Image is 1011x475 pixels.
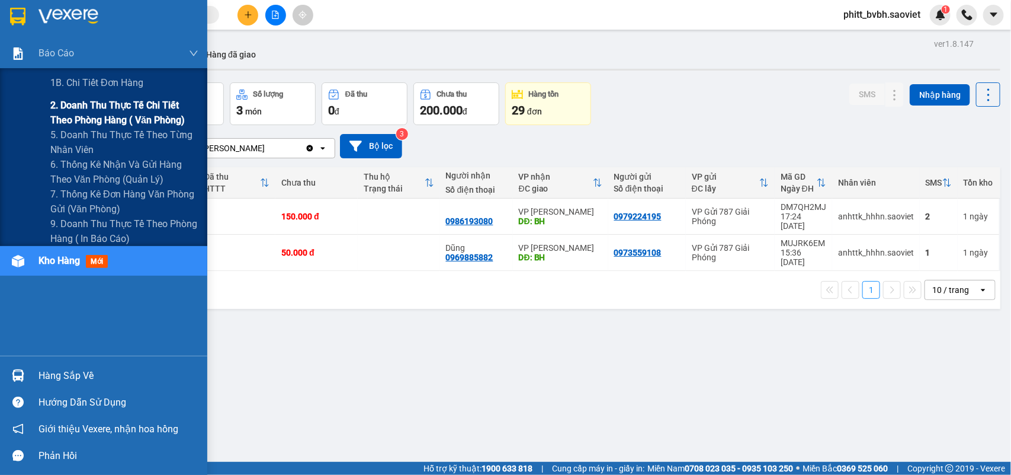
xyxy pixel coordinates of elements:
[245,107,262,116] span: món
[204,172,260,181] div: Đã thu
[964,212,993,221] div: 1
[926,248,952,257] div: 1
[614,184,680,193] div: Số điện thoại
[328,103,335,117] span: 0
[413,82,499,125] button: Chưa thu200.000đ
[265,5,286,25] button: file-add
[10,8,25,25] img: logo-vxr
[86,255,108,268] span: mới
[529,90,559,98] div: Hàng tồn
[685,464,793,473] strong: 0708 023 035 - 0935 103 250
[446,171,507,180] div: Người nhận
[983,5,1004,25] button: caret-down
[505,82,591,125] button: Hàng tồn29đơn
[945,464,954,473] span: copyright
[12,255,24,267] img: warehouse-icon
[803,462,888,475] span: Miền Bắc
[236,103,243,117] span: 3
[299,11,307,19] span: aim
[781,184,817,193] div: Ngày ĐH
[692,207,769,226] div: VP Gửi 787 Giải Phóng
[775,167,832,199] th: Toggle SortBy
[910,84,970,106] button: Nhập hàng
[781,238,826,248] div: MUJRK6EM
[926,178,942,187] div: SMS
[281,212,352,221] div: 150.000 đ
[446,253,493,262] div: 0969885882
[50,127,198,157] span: 5. Doanh thu thực tế theo từng nhân viên
[834,7,930,22] span: phitt_bvbh.saoviet
[318,144,328,153] svg: open
[197,40,265,69] button: Hàng đã giao
[50,98,198,127] span: 2. Doanh thu thực tế chi tiết theo phòng hàng ( văn phòng)
[38,394,198,412] div: Hướng dẫn sử dụng
[781,172,817,181] div: Mã GD
[345,90,367,98] div: Đã thu
[519,243,602,253] div: VP [PERSON_NAME]
[614,248,662,257] div: 0973559108
[38,46,74,60] span: Báo cáo
[340,134,402,158] button: Bộ lọc
[897,462,898,475] span: |
[692,172,759,181] div: VP gửi
[204,184,260,193] div: HTTT
[988,9,999,20] span: caret-down
[943,5,948,14] span: 1
[358,167,440,199] th: Toggle SortBy
[463,107,467,116] span: đ
[50,75,144,90] span: 1B. Chi tiết đơn hàng
[305,144,314,153] svg: Clear value
[50,157,198,187] span: 6. Thống kê nhận và gửi hàng theo văn phòng (quản lý)
[437,90,467,98] div: Chưa thu
[322,82,407,125] button: Đã thu0đ
[647,462,793,475] span: Miền Nam
[527,107,542,116] span: đơn
[862,281,880,299] button: 1
[519,253,602,262] div: DĐ: BH
[932,284,969,296] div: 10 / trang
[271,11,280,19] span: file-add
[935,9,946,20] img: icon-new-feature
[519,172,593,181] div: VP nhận
[396,128,408,140] sup: 3
[50,187,198,216] span: 7. Thống kê đơn hàng văn phòng gửi (văn phòng)
[686,167,775,199] th: Toggle SortBy
[519,216,602,226] div: DĐ: BH
[293,5,313,25] button: aim
[244,11,252,19] span: plus
[189,49,198,58] span: down
[552,462,644,475] span: Cung cấp máy in - giấy in:
[519,207,602,216] div: VP [PERSON_NAME]
[364,172,425,181] div: Thu hộ
[614,212,662,221] div: 0979224195
[926,212,952,221] div: 2
[838,248,914,257] div: anhttk_hhhn.saoviet
[266,142,267,154] input: Selected VP Bảo Hà.
[12,450,24,461] span: message
[837,464,888,473] strong: 0369 525 060
[446,243,507,253] div: Dũng
[964,178,993,187] div: Tồn kho
[934,37,974,50] div: ver 1.8.147
[964,248,993,257] div: 1
[38,422,178,436] span: Giới thiệu Vexere, nhận hoa hồng
[942,5,950,14] sup: 1
[364,184,425,193] div: Trạng thái
[962,9,973,20] img: phone-icon
[781,248,826,267] div: 15:36 [DATE]
[50,216,198,246] span: 9. Doanh thu thực tế theo phòng hàng ( in báo cáo)
[978,285,988,295] svg: open
[920,167,958,199] th: Toggle SortBy
[838,178,914,187] div: Nhân viên
[838,212,914,221] div: anhttk_hhhn.saoviet
[519,184,593,193] div: ĐC giao
[796,466,800,471] span: ⚪️
[38,367,198,385] div: Hàng sắp về
[12,423,24,435] span: notification
[614,172,680,181] div: Người gửi
[230,82,316,125] button: Số lượng3món
[781,202,826,212] div: DM7QH2MJ
[237,5,258,25] button: plus
[692,184,759,193] div: ĐC lấy
[541,462,543,475] span: |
